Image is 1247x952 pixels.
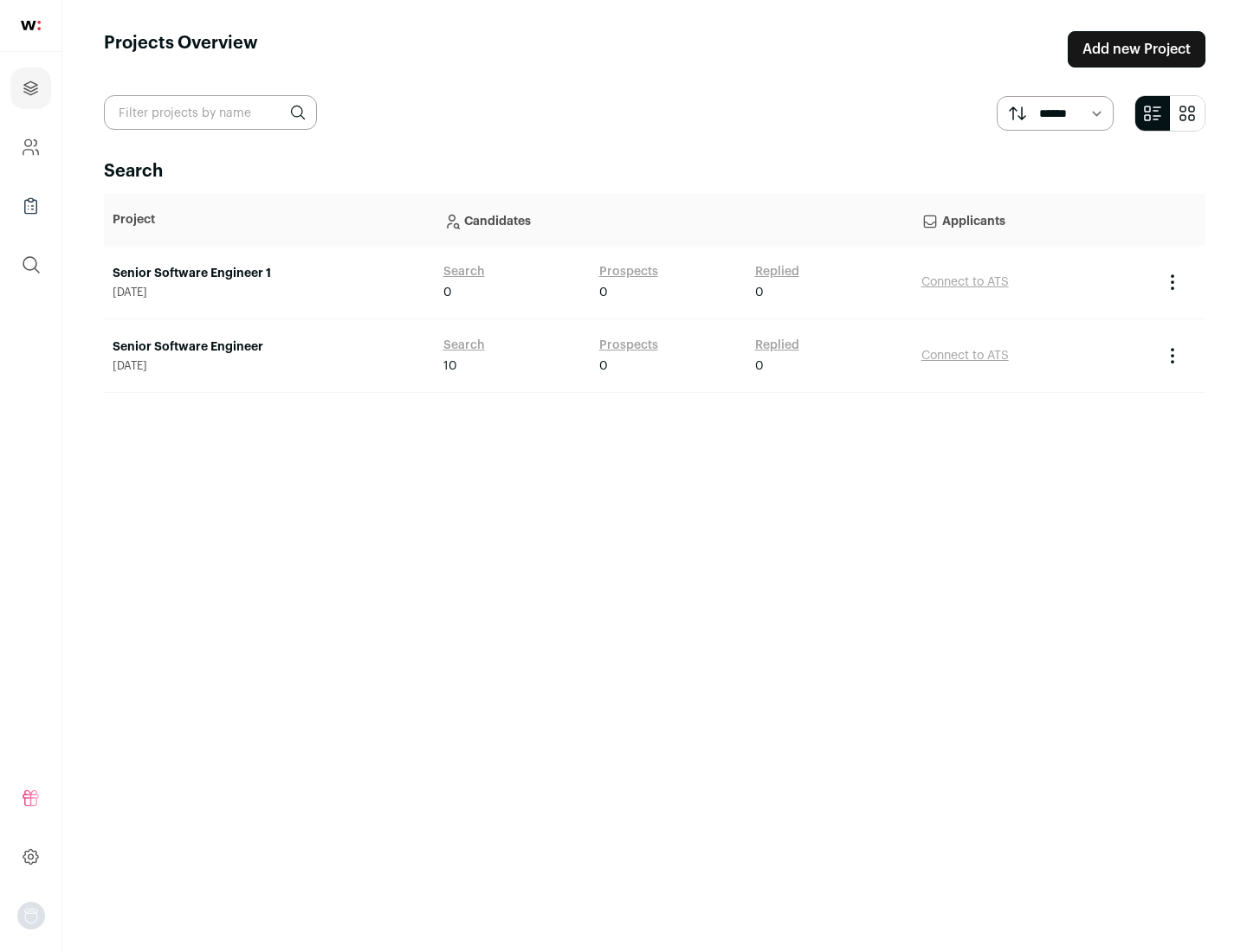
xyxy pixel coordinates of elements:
[10,126,51,168] a: Company and ATS Settings
[921,350,1009,362] a: Connect to ATS
[17,902,45,929] img: nopic.png
[755,357,764,375] span: 0
[1162,345,1183,366] button: Project Actions
[10,185,51,227] a: Company Lists
[113,359,426,373] span: [DATE]
[113,338,426,356] a: Senior Software Engineer
[113,265,426,282] a: Senior Software Engineer 1
[113,286,426,299] span: [DATE]
[10,68,51,109] a: Projects
[599,284,608,301] span: 0
[755,337,799,354] a: Replied
[443,357,457,375] span: 10
[599,337,658,354] a: Prospects
[443,337,485,354] a: Search
[755,263,799,280] a: Replied
[104,95,317,130] input: Filter projects by name
[104,159,1205,183] h2: Search
[443,284,452,301] span: 0
[17,902,45,929] button: Open dropdown
[443,263,485,280] a: Search
[1068,31,1205,68] a: Add new Project
[443,203,904,237] p: Candidates
[1162,272,1183,293] button: Project Actions
[755,284,764,301] span: 0
[921,203,1145,237] p: Applicants
[921,276,1009,288] a: Connect to ATS
[104,31,258,68] h1: Projects Overview
[599,357,608,375] span: 0
[599,263,658,280] a: Prospects
[21,21,41,30] img: wellfound-shorthand-0d5821cbd27db2630d0214b213865d53afaa358527fdda9d0ea32b1df1b89c2c.svg
[113,211,426,228] p: Project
